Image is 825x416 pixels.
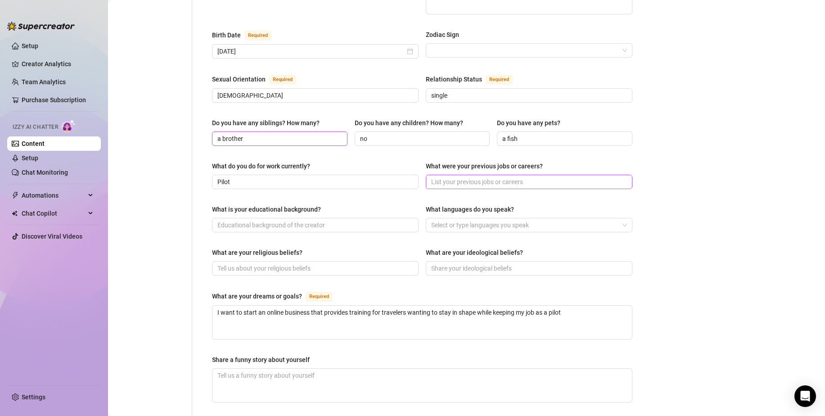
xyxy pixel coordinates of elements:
[426,204,520,214] label: What languages do you speak?
[212,161,316,171] label: What do you do for work currently?
[212,204,327,214] label: What is your educational background?
[62,119,76,132] img: AI Chatter
[22,206,86,221] span: Chat Copilot
[426,74,523,85] label: Relationship Status
[212,355,316,365] label: Share a funny story about yourself
[212,248,309,258] label: What are your religious beliefs?
[269,75,296,85] span: Required
[431,220,433,231] input: What languages do you speak?
[212,248,302,258] div: What are your religious beliefs?
[497,118,567,128] label: Do you have any pets?
[212,118,326,128] label: Do you have any siblings? How many?
[22,393,45,401] a: Settings
[212,355,310,365] div: Share a funny story about yourself
[22,169,68,176] a: Chat Monitoring
[426,248,523,258] div: What are your ideological beliefs?
[212,306,632,339] textarea: What are your dreams or goals?
[794,385,816,407] div: Open Intercom Messenger
[497,118,560,128] div: Do you have any pets?
[426,248,529,258] label: What are your ideological beliefs?
[217,90,411,100] input: Sexual Orientation
[212,291,302,301] div: What are your dreams or goals?
[22,57,94,71] a: Creator Analytics
[426,30,465,40] label: Zodiac Sign
[431,90,625,100] input: Relationship Status
[12,210,18,217] img: Chat Copilot
[212,204,321,214] div: What is your educational background?
[217,134,340,144] input: Do you have any siblings? How many?
[217,263,411,273] input: What are your religious beliefs?
[7,22,75,31] img: logo-BBDzfeDw.svg
[212,118,320,128] div: Do you have any siblings? How many?
[426,161,543,171] div: What were your previous jobs or careers?
[212,74,306,85] label: Sexual Orientation
[22,188,86,203] span: Automations
[212,30,281,41] label: Birth Date
[22,233,82,240] a: Discover Viral Videos
[502,134,625,144] input: Do you have any pets?
[217,177,411,187] input: What do you do for work currently?
[426,204,514,214] div: What languages do you speak?
[212,74,266,84] div: Sexual Orientation
[431,263,625,273] input: What are your ideological beliefs?
[306,292,333,302] span: Required
[244,31,271,41] span: Required
[22,78,66,86] a: Team Analytics
[212,30,241,40] div: Birth Date
[22,154,38,162] a: Setup
[217,46,405,56] input: Birth Date
[12,192,19,199] span: thunderbolt
[426,74,482,84] div: Relationship Status
[13,123,58,131] span: Izzy AI Chatter
[212,291,343,302] label: What are your dreams or goals?
[22,140,45,147] a: Content
[426,161,549,171] label: What were your previous jobs or careers?
[486,75,513,85] span: Required
[360,134,483,144] input: Do you have any children? How many?
[355,118,469,128] label: Do you have any children? How many?
[22,42,38,50] a: Setup
[212,369,632,402] textarea: Share a funny story about yourself
[217,220,411,230] input: What is your educational background?
[431,177,625,187] input: What were your previous jobs or careers?
[212,161,310,171] div: What do you do for work currently?
[22,96,86,104] a: Purchase Subscription
[426,30,459,40] div: Zodiac Sign
[355,118,463,128] div: Do you have any children? How many?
